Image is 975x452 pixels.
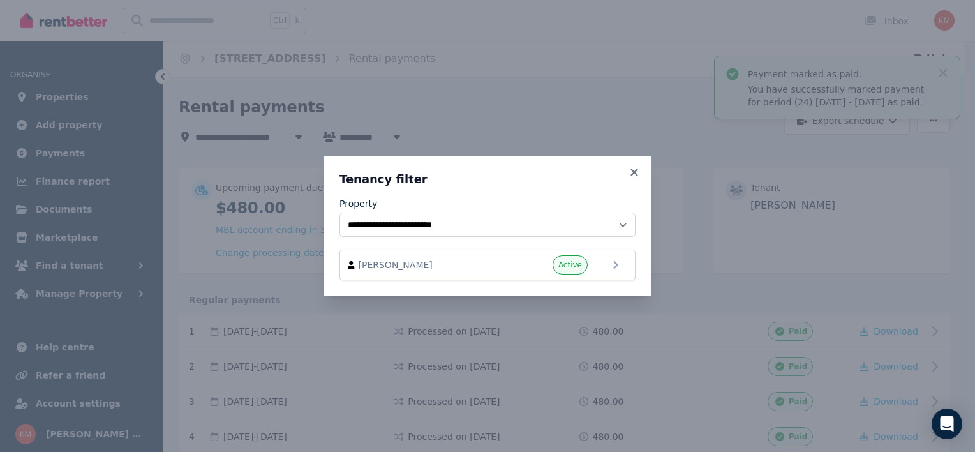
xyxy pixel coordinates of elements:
[339,197,377,210] label: Property
[339,172,636,187] h3: Tenancy filter
[359,259,504,271] span: [PERSON_NAME]
[558,260,582,270] span: Active
[932,409,962,439] div: Open Intercom Messenger
[339,250,636,280] a: [PERSON_NAME]Active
